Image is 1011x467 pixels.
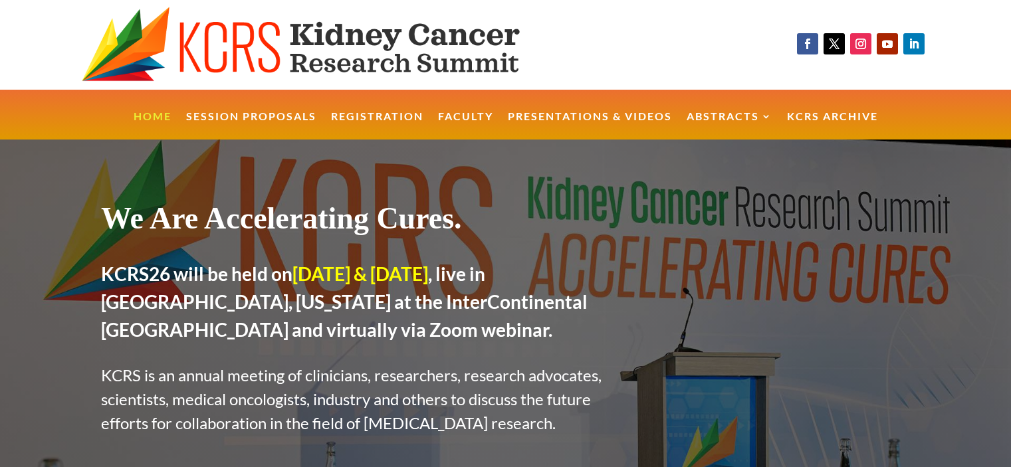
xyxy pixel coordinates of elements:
[797,33,818,54] a: Follow on Facebook
[331,112,423,140] a: Registration
[877,33,898,54] a: Follow on Youtube
[850,33,871,54] a: Follow on Instagram
[903,33,925,54] a: Follow on LinkedIn
[101,363,625,435] p: KCRS is an annual meeting of clinicians, researchers, research advocates, scientists, medical onc...
[101,200,625,243] h1: We Are Accelerating Cures.
[101,260,625,350] h2: KCRS26 will be held on , live in [GEOGRAPHIC_DATA], [US_STATE] at the InterContinental [GEOGRAPHI...
[687,112,772,140] a: Abstracts
[292,262,428,285] span: [DATE] & [DATE]
[186,112,316,140] a: Session Proposals
[787,112,878,140] a: KCRS Archive
[508,112,672,140] a: Presentations & Videos
[824,33,845,54] a: Follow on X
[82,7,574,83] img: KCRS generic logo wide
[438,112,493,140] a: Faculty
[134,112,171,140] a: Home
